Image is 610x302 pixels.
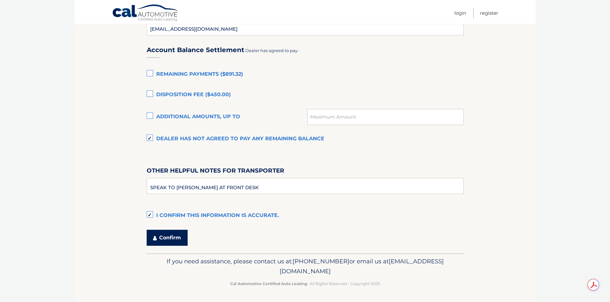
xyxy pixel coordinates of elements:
[151,280,460,287] p: - All Rights Reserved - Copyright 2025
[147,230,188,246] button: Confirm
[454,8,466,18] a: Login
[151,256,460,277] p: If you need assistance, please contact us at: or email us at
[230,281,307,286] strong: Cal Automotive Certified Auto Leasing
[293,258,349,265] span: [PHONE_NUMBER]
[245,48,298,53] span: Dealer has agreed to pay:
[112,4,179,23] a: Cal Automotive
[147,89,464,101] label: Disposition Fee ($450.00)
[147,209,464,222] label: I confirm this information is accurate.
[147,133,464,145] label: Dealer has not agreed to pay any remaining balance
[147,46,244,54] h3: Account Balance Settlement
[147,166,284,178] label: Other helpful notes for transporter
[147,68,464,81] label: Remaining Payments ($891.32)
[480,8,498,18] a: Register
[147,111,308,123] label: Additional amounts, up to
[307,109,463,125] input: Maximum Amount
